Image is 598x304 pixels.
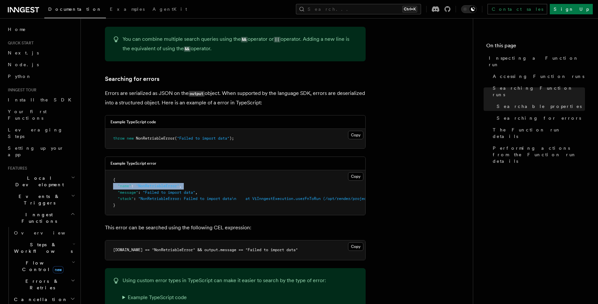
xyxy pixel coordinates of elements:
[486,42,585,52] h4: On this page
[106,2,149,18] a: Examples
[493,73,584,80] span: Accessing Function runs
[184,46,191,52] code: &&
[274,37,281,42] code: ||
[11,241,73,254] span: Steps & Workflows
[5,87,36,93] span: Inngest tour
[494,112,585,124] a: Searching for errors
[110,7,145,12] span: Examples
[5,59,77,70] a: Node.js
[489,55,585,68] span: Inspecting a Function run
[123,293,326,302] summary: Example TypeScript code
[5,190,77,209] button: Events & Triggers
[11,257,77,275] button: Flow Controlnew
[497,103,582,110] span: Searchable properties
[118,196,134,201] span: "stack"
[5,106,77,124] a: Your first Functions
[131,184,134,188] span: :
[11,296,68,303] span: Cancellation
[5,211,70,224] span: Inngest Functions
[8,50,39,55] span: Next.js
[493,127,585,140] span: The Function run details
[5,94,77,106] a: Install the SDK
[5,193,71,206] span: Events & Triggers
[348,242,363,251] button: Copy
[497,115,581,121] span: Searching for errors
[195,190,197,195] span: ,
[118,190,138,195] span: "message"
[11,227,77,239] a: Overview
[175,136,177,141] span: (
[296,4,421,14] button: Search...Ctrl+K
[48,7,102,12] span: Documentation
[138,190,140,195] span: :
[110,161,156,166] h3: Example TypeScript error
[5,166,27,171] span: Features
[402,6,417,12] kbd: Ctrl+K
[11,260,72,273] span: Flow Control
[8,26,26,33] span: Home
[11,278,71,291] span: Errors & Retries
[113,177,115,182] span: {
[493,145,585,164] span: Performing actions from the Function run details
[143,190,195,195] span: "Failed to import data"
[105,89,366,107] p: Errors are serialized as JSON on the object. When supported by the language SDK, errors are deser...
[5,40,34,46] span: Quick start
[123,276,326,285] p: Using custom error types in TypeScript can make it easier to search by the type of error:
[8,62,39,67] span: Node.js
[110,119,156,125] h3: Example TypeScript code
[8,127,63,139] span: Leveraging Steps
[44,2,106,18] a: Documentation
[490,82,585,100] a: Searching Function runs
[5,175,71,188] span: Local Development
[14,230,81,236] span: Overview
[8,97,75,102] span: Install the SDK
[123,35,358,53] p: You can combine multiple search queries using the operator or operator. Adding a new line is the ...
[241,37,248,42] code: &&
[5,70,77,82] a: Python
[5,23,77,35] a: Home
[136,136,175,141] span: NonRetriableError
[134,196,136,201] span: :
[127,136,134,141] span: new
[136,184,179,188] span: "NonRetriableError"
[5,47,77,59] a: Next.js
[550,4,593,14] a: Sign Up
[179,184,182,188] span: ,
[105,223,366,232] p: This error can be searched using the following CEL expression:
[461,5,477,13] button: Toggle dark mode
[5,209,77,227] button: Inngest Functions
[348,172,363,181] button: Copy
[494,100,585,112] a: Searchable properties
[11,275,77,294] button: Errors & Retries
[490,124,585,142] a: The Function run details
[53,266,64,273] span: new
[177,136,229,141] span: "Failed to import data"
[189,91,205,97] code: output
[5,124,77,142] a: Leveraging Steps
[118,184,131,188] span: "name"
[5,142,77,160] a: Setting up your app
[493,85,585,98] span: Searching Function runs
[11,239,77,257] button: Steps & Workflows
[8,109,47,121] span: Your first Functions
[153,7,187,12] span: AgentKit
[138,196,453,201] span: "NonRetriableError: Failed to import data\n at V1InngestExecution.userFnToRun (/opt/render/projec...
[113,136,124,141] span: throw
[113,248,298,252] code: [DOMAIN_NAME] == "NonRetriableError" && output.message == "Failed to import data"
[5,172,77,190] button: Local Development
[113,203,115,207] span: }
[105,74,159,84] a: Searching for errors
[490,142,585,167] a: Performing actions from the Function run details
[8,74,32,79] span: Python
[229,136,234,141] span: );
[486,52,585,70] a: Inspecting a Function run
[8,145,64,157] span: Setting up your app
[490,70,585,82] a: Accessing Function runs
[488,4,547,14] a: Contact sales
[149,2,191,18] a: AgentKit
[348,131,363,139] button: Copy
